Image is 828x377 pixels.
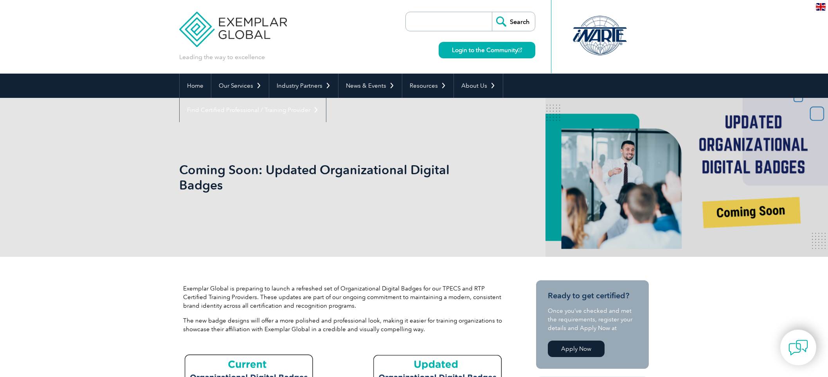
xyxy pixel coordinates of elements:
p: Leading the way to excellence [179,53,265,61]
p: Once you’ve checked and met the requirements, register your details and Apply Now at [548,307,637,332]
a: Apply Now [548,341,605,357]
a: About Us [454,74,503,98]
input: Search [492,12,535,31]
a: Resources [402,74,454,98]
p: Exemplar Global is preparing to launch a refreshed set of Organizational Digital Badges for our T... [183,284,504,310]
a: Industry Partners [269,74,338,98]
a: Our Services [211,74,269,98]
a: Login to the Community [439,42,535,58]
img: en [816,3,826,11]
h3: Ready to get certified? [548,291,637,301]
a: Home [180,74,211,98]
img: open_square.png [518,48,522,52]
img: contact-chat.png [788,338,808,357]
h1: Coming Soon: Updated Organizational Digital Badges [179,162,480,193]
p: The new badge designs will offer a more polished and professional look, making it easier for trai... [183,316,504,334]
a: Find Certified Professional / Training Provider [180,98,326,122]
a: News & Events [338,74,402,98]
